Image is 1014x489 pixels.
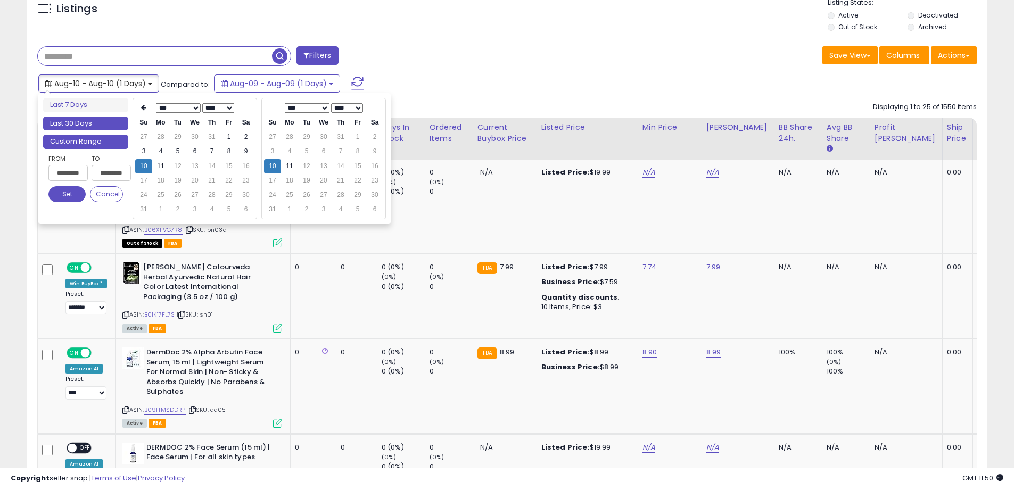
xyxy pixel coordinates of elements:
label: From [48,153,86,164]
div: N/A [875,168,934,177]
span: All listings currently available for purchase on Amazon [122,324,147,333]
th: Th [203,115,220,130]
td: 17 [135,173,152,188]
td: 13 [315,159,332,173]
div: 0 [295,443,328,452]
td: 3 [264,144,281,159]
div: 0 [341,347,369,357]
div: 0 (0%) [382,168,425,177]
td: 29 [220,188,237,202]
th: We [315,115,332,130]
small: (0%) [382,453,397,461]
button: Save View [822,46,878,64]
img: 41negLrIk8L._SL40_.jpg [122,347,144,369]
span: OFF [77,443,94,452]
small: FBA [477,347,497,359]
td: 30 [366,188,383,202]
td: 31 [203,130,220,144]
div: 0 (0%) [382,367,425,376]
img: 41V7qpv86wL._SL40_.jpg [122,262,141,284]
div: 0.00 [947,443,964,452]
span: Columns [886,50,920,61]
a: B01K17FL7S [144,310,175,319]
label: To [92,153,123,164]
div: N/A [827,443,862,452]
div: Ship Price [947,122,968,144]
td: 29 [169,130,186,144]
small: FBA [477,262,497,274]
a: B06XFVG7R8 [144,226,183,235]
small: (0%) [827,358,842,366]
div: 100% [827,347,870,357]
td: 1 [281,202,298,217]
a: 7.74 [642,262,657,272]
div: 100% [779,347,814,357]
td: 22 [220,173,237,188]
td: 31 [264,202,281,217]
div: N/A [779,168,814,177]
span: 2025-08-11 11:50 GMT [962,473,1003,483]
td: 22 [349,173,366,188]
button: Filters [296,46,338,65]
div: $19.99 [541,443,630,452]
div: Ordered Items [430,122,468,144]
label: Out of Stock [838,22,877,31]
div: 0 [430,347,473,357]
div: N/A [875,443,934,452]
td: 17 [264,173,281,188]
td: 26 [169,188,186,202]
div: 0 (0%) [382,443,425,452]
span: 8.99 [500,347,515,357]
div: 0 [430,168,473,177]
th: Mo [281,115,298,130]
div: : [541,293,630,302]
div: $19.99 [541,168,630,177]
td: 12 [298,159,315,173]
span: All listings currently available for purchase on Amazon [122,419,147,428]
td: 31 [135,202,152,217]
div: $7.99 [541,262,630,272]
span: | SKU: sh01 [177,310,213,319]
td: 27 [135,130,152,144]
td: 28 [281,130,298,144]
td: 23 [366,173,383,188]
td: 30 [315,130,332,144]
td: 14 [332,159,349,173]
td: 29 [298,130,315,144]
td: 10 [135,159,152,173]
td: 8 [220,144,237,159]
span: All listings that are currently out of stock and unavailable for purchase on Amazon [122,239,162,248]
div: 0.00 [947,168,964,177]
li: Custom Range [43,135,128,149]
th: Fr [349,115,366,130]
span: N/A [480,442,493,452]
small: (0%) [430,178,444,186]
div: 0 (0%) [382,282,425,292]
td: 3 [186,202,203,217]
a: Privacy Policy [138,473,185,483]
b: [PERSON_NAME] Colourveda Herbal Ayurvedic Natural Hair Color Latest International Packaging (3.5 ... [143,262,273,304]
div: Min Price [642,122,697,133]
div: Listed Price [541,122,633,133]
div: ASIN: [122,168,282,246]
span: N/A [480,167,493,177]
small: (0%) [430,358,444,366]
div: 0.00 [947,262,964,272]
span: OFF [90,349,107,358]
div: 0 [430,367,473,376]
label: Archived [918,22,947,31]
span: Compared to: [161,79,210,89]
div: Avg BB Share [827,122,865,144]
b: Listed Price: [541,262,590,272]
th: Su [135,115,152,130]
th: Su [264,115,281,130]
b: Business Price: [541,277,600,287]
td: 28 [152,130,169,144]
td: 6 [366,202,383,217]
td: 9 [237,144,254,159]
small: (0%) [430,453,444,461]
td: 5 [298,144,315,159]
td: 24 [135,188,152,202]
span: Aug-09 - Aug-09 (1 Days) [230,78,327,89]
a: N/A [706,167,719,178]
